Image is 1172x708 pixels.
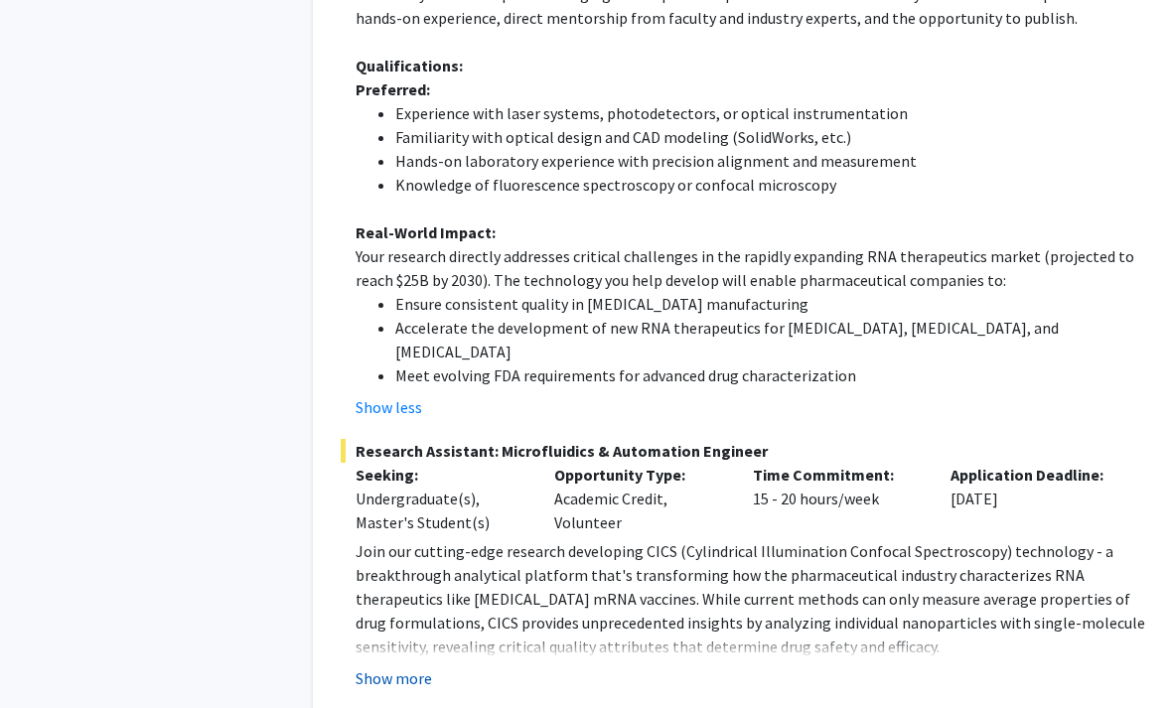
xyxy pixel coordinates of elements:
p: Join our cutting-edge research developing CICS (Cylindrical Illumination Confocal Spectroscopy) t... [356,539,1149,658]
p: Seeking: [356,463,524,487]
div: 15 - 20 hours/week [738,463,937,534]
div: [DATE] [936,463,1134,534]
div: Academic Credit, Volunteer [539,463,738,534]
p: Your research directly addresses critical challenges in the rapidly expanding RNA therapeutics ma... [356,244,1149,292]
li: Hands-on laboratory experience with precision alignment and measurement [395,149,1149,173]
li: Experience with laser systems, photodetectors, or optical instrumentation [395,101,1149,125]
p: Application Deadline: [951,463,1119,487]
iframe: Chat [15,619,84,693]
div: Undergraduate(s), Master's Student(s) [356,487,524,534]
li: Accelerate the development of new RNA therapeutics for [MEDICAL_DATA], [MEDICAL_DATA], and [MEDIC... [395,316,1149,363]
li: Knowledge of fluorescence spectroscopy or confocal microscopy [395,173,1149,197]
li: Ensure consistent quality in [MEDICAL_DATA] manufacturing [395,292,1149,316]
li: Meet evolving FDA requirements for advanced drug characterization [395,363,1149,387]
p: Opportunity Type: [554,463,723,487]
strong: Preferred: [356,79,430,99]
span: Research Assistant: Microfluidics & Automation Engineer [341,439,1149,463]
button: Show less [356,395,422,419]
strong: Real-World Impact: [356,222,496,242]
li: Familiarity with optical design and CAD modeling (SolidWorks, etc.) [395,125,1149,149]
strong: Qualifications: [356,56,463,75]
p: Time Commitment: [753,463,922,487]
button: Show more [356,666,432,690]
